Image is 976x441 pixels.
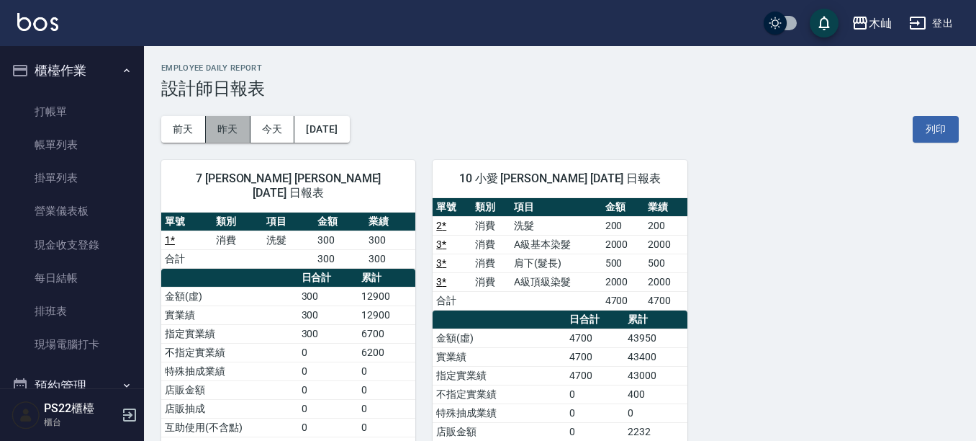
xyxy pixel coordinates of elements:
[433,422,566,441] td: 店販金額
[358,380,415,399] td: 0
[44,416,117,429] p: 櫃台
[6,228,138,262] a: 現金收支登錄
[846,9,898,38] button: 木屾
[161,306,298,324] td: 實業績
[294,116,349,143] button: [DATE]
[161,287,298,306] td: 金額(虛)
[161,79,959,99] h3: 設計師日報表
[6,295,138,328] a: 排班表
[44,401,117,416] h5: PS22櫃檯
[358,343,415,362] td: 6200
[903,10,959,37] button: 登出
[161,362,298,380] td: 特殊抽成業績
[298,380,358,399] td: 0
[298,399,358,418] td: 0
[161,418,298,437] td: 互助使用(不含點)
[624,311,687,329] th: 累計
[810,9,839,37] button: save
[510,198,601,217] th: 項目
[298,287,358,306] td: 300
[365,249,416,268] td: 300
[206,116,250,143] button: 昨天
[510,254,601,272] td: 肩下(髮長)
[6,328,138,361] a: 現場電腦打卡
[566,422,624,441] td: 0
[161,380,298,399] td: 店販金額
[644,272,687,291] td: 2000
[602,291,645,310] td: 4700
[314,231,365,249] td: 300
[179,171,398,200] span: 7 [PERSON_NAME] [PERSON_NAME] [DATE] 日報表
[913,116,959,143] button: 列印
[12,401,40,429] img: Person
[471,216,510,235] td: 消費
[161,213,212,231] th: 單號
[212,213,263,231] th: 類別
[161,249,212,268] td: 合計
[624,422,687,441] td: 2232
[510,216,601,235] td: 洗髮
[298,343,358,362] td: 0
[624,404,687,422] td: 0
[471,254,510,272] td: 消費
[314,249,365,268] td: 300
[602,272,645,291] td: 2000
[161,116,206,143] button: 前天
[298,324,358,343] td: 300
[263,231,314,249] td: 洗髮
[624,366,687,385] td: 43000
[566,347,624,366] td: 4700
[602,198,645,217] th: 金額
[250,116,295,143] button: 今天
[433,404,566,422] td: 特殊抽成業績
[358,399,415,418] td: 0
[161,63,959,73] h2: Employee Daily Report
[644,254,687,272] td: 500
[298,269,358,288] th: 日合計
[358,306,415,324] td: 12900
[624,347,687,366] td: 43400
[6,52,138,89] button: 櫃檯作業
[602,254,645,272] td: 500
[6,195,138,228] a: 營業儀表板
[161,343,298,362] td: 不指定實業績
[298,418,358,437] td: 0
[6,262,138,295] a: 每日結帳
[298,362,358,380] td: 0
[433,385,566,404] td: 不指定實業績
[644,291,687,310] td: 4700
[602,216,645,235] td: 200
[471,198,510,217] th: 類別
[471,272,510,291] td: 消費
[644,216,687,235] td: 200
[263,213,314,231] th: 項目
[602,235,645,254] td: 2000
[644,198,687,217] th: 業績
[566,404,624,422] td: 0
[6,95,138,128] a: 打帳單
[471,235,510,254] td: 消費
[161,213,415,269] table: a dense table
[6,367,138,405] button: 預約管理
[624,385,687,404] td: 400
[161,324,298,343] td: 指定實業績
[314,213,365,231] th: 金額
[433,198,687,311] table: a dense table
[365,231,416,249] td: 300
[212,231,263,249] td: 消費
[6,128,138,161] a: 帳單列表
[365,213,416,231] th: 業績
[433,366,566,385] td: 指定實業績
[358,287,415,306] td: 12900
[358,418,415,437] td: 0
[566,366,624,385] td: 4700
[358,362,415,380] td: 0
[566,311,624,329] th: 日合計
[433,329,566,347] td: 金額(虛)
[161,399,298,418] td: 店販抽成
[17,13,58,31] img: Logo
[433,291,471,310] td: 合計
[566,329,624,347] td: 4700
[450,171,669,186] span: 10 小愛 [PERSON_NAME] [DATE] 日報表
[358,269,415,288] th: 累計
